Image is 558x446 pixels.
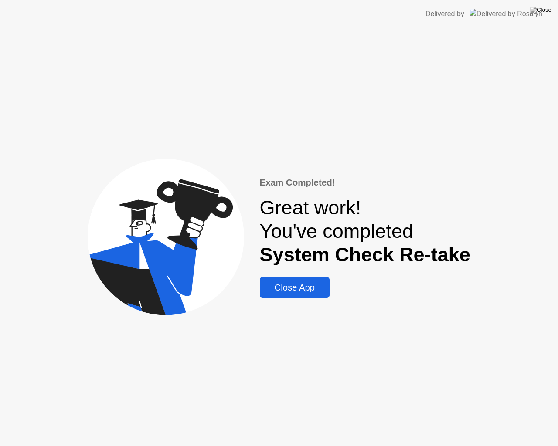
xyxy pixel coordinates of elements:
[425,9,464,19] div: Delivered by
[260,196,470,267] div: Great work! You've completed
[262,283,327,293] div: Close App
[260,243,470,266] b: System Check Re-take
[260,176,470,189] div: Exam Completed!
[260,277,330,298] button: Close App
[530,7,551,14] img: Close
[470,9,542,19] img: Delivered by Rosalyn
